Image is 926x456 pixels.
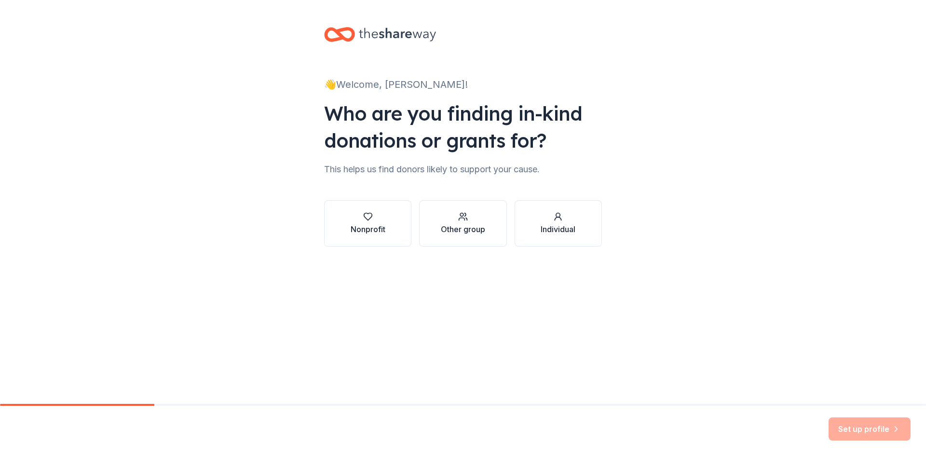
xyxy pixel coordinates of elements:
[419,200,506,247] button: Other group
[324,162,602,177] div: This helps us find donors likely to support your cause.
[324,77,602,92] div: 👋 Welcome, [PERSON_NAME]!
[324,200,411,247] button: Nonprofit
[515,200,602,247] button: Individual
[441,223,485,235] div: Other group
[541,223,575,235] div: Individual
[324,100,602,154] div: Who are you finding in-kind donations or grants for?
[351,223,385,235] div: Nonprofit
